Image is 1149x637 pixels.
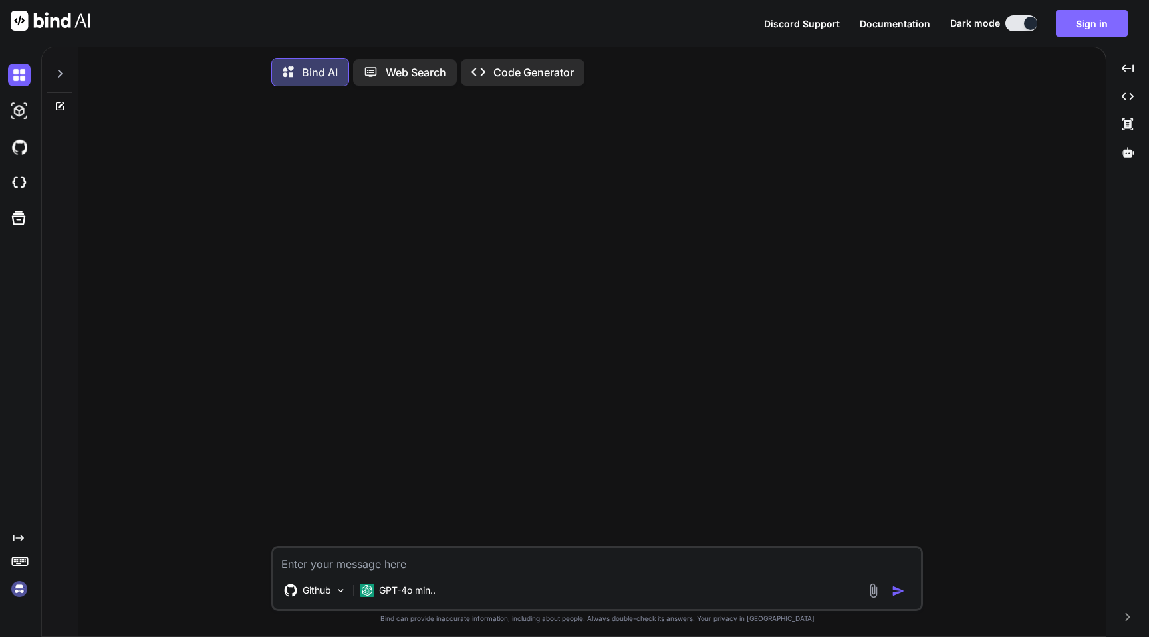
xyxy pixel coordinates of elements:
button: Sign in [1056,10,1128,37]
span: Dark mode [950,17,1000,30]
img: attachment [866,583,881,598]
img: Bind AI [11,11,90,31]
p: Code Generator [493,64,574,80]
p: Web Search [386,64,446,80]
img: icon [892,584,905,598]
img: signin [8,578,31,600]
img: GPT-4o mini [360,584,374,597]
span: Discord Support [764,18,840,29]
button: Documentation [860,17,930,31]
p: GPT-4o min.. [379,584,436,597]
img: cloudideIcon [8,172,31,194]
img: githubDark [8,136,31,158]
p: Bind AI [302,64,338,80]
img: Pick Models [335,585,346,596]
p: Github [303,584,331,597]
span: Documentation [860,18,930,29]
button: Discord Support [764,17,840,31]
img: darkAi-studio [8,100,31,122]
p: Bind can provide inaccurate information, including about people. Always double-check its answers.... [271,614,923,624]
img: darkChat [8,64,31,86]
